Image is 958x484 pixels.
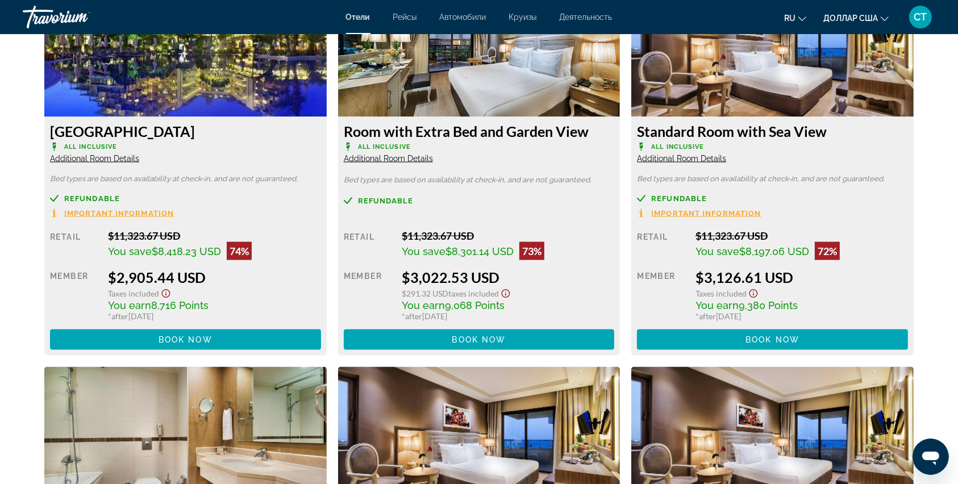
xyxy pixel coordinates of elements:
[50,194,321,203] a: Refundable
[50,154,139,163] span: Additional Room Details
[445,245,514,257] span: $8,301.14 USD
[344,197,615,205] a: Refundable
[637,208,761,218] button: Important Information
[402,269,614,286] div: $3,022.53 USD
[344,329,615,350] button: Book now
[50,208,174,218] button: Important Information
[151,299,209,311] span: 8,716 Points
[906,5,935,29] button: Меню пользователя
[695,269,908,286] div: $3,126.61 USD
[509,12,537,22] a: Круизы
[402,311,614,321] div: * [DATE]
[111,311,128,321] span: after
[402,289,448,298] span: $291.32 USD
[64,210,174,217] span: Important Information
[637,175,908,183] p: Bed types are based on availability at check-in, and are not guaranteed.
[50,269,99,321] div: Member
[50,329,321,350] button: Book now
[64,143,117,151] span: All Inclusive
[440,12,486,22] a: Автомобили
[637,230,686,260] div: Retail
[402,299,445,311] span: You earn
[108,311,320,321] div: * [DATE]
[823,14,878,23] font: доллар США
[50,123,321,140] h3: [GEOGRAPHIC_DATA]
[448,289,499,298] span: Taxes included
[913,439,949,475] iframe: Кнопка запуска окна обмена сообщениями
[637,123,908,140] h3: Standard Room with Sea View
[227,242,252,260] div: 74%
[358,197,414,205] span: Refundable
[159,286,173,299] button: Show Taxes and Fees disclaimer
[815,242,840,260] div: 72%
[344,269,393,321] div: Member
[560,12,613,22] a: Деятельность
[823,10,889,26] button: Изменить валюту
[695,245,739,257] span: You save
[108,245,152,257] span: You save
[50,175,321,183] p: Bed types are based on availability at check-in, and are not guaranteed.
[358,143,411,151] span: All Inclusive
[393,12,417,22] a: Рейсы
[784,10,806,26] button: Изменить язык
[152,245,221,257] span: $8,418.23 USD
[699,311,716,321] span: after
[747,286,760,299] button: Show Taxes and Fees disclaimer
[914,11,927,23] font: СТ
[402,230,614,242] div: $11,323.67 USD
[108,299,151,311] span: You earn
[651,195,707,202] span: Refundable
[405,311,422,321] span: after
[445,299,505,311] span: 9,068 Points
[344,176,615,184] p: Bed types are based on availability at check-in, and are not guaranteed.
[519,242,544,260] div: 73%
[159,335,213,344] span: Book now
[344,154,433,163] span: Additional Room Details
[695,230,908,242] div: $11,323.67 USD
[695,289,747,298] span: Taxes included
[637,329,908,350] button: Book now
[637,194,908,203] a: Refundable
[50,230,99,260] div: Retail
[637,154,726,163] span: Additional Room Details
[344,230,393,260] div: Retail
[344,123,615,140] h3: Room with Extra Bed and Garden View
[651,210,761,217] span: Important Information
[784,14,795,23] font: ru
[452,335,506,344] span: Book now
[499,286,513,299] button: Show Taxes and Fees disclaimer
[739,245,809,257] span: $8,197.06 USD
[23,2,136,32] a: Травориум
[346,12,370,22] a: Отели
[695,311,908,321] div: * [DATE]
[64,195,120,202] span: Refundable
[695,299,739,311] span: You earn
[637,269,686,321] div: Member
[739,299,798,311] span: 9,380 Points
[402,245,445,257] span: You save
[108,230,320,242] div: $11,323.67 USD
[745,335,799,344] span: Book now
[108,269,320,286] div: $2,905.44 USD
[108,289,159,298] span: Taxes included
[651,143,704,151] span: All Inclusive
